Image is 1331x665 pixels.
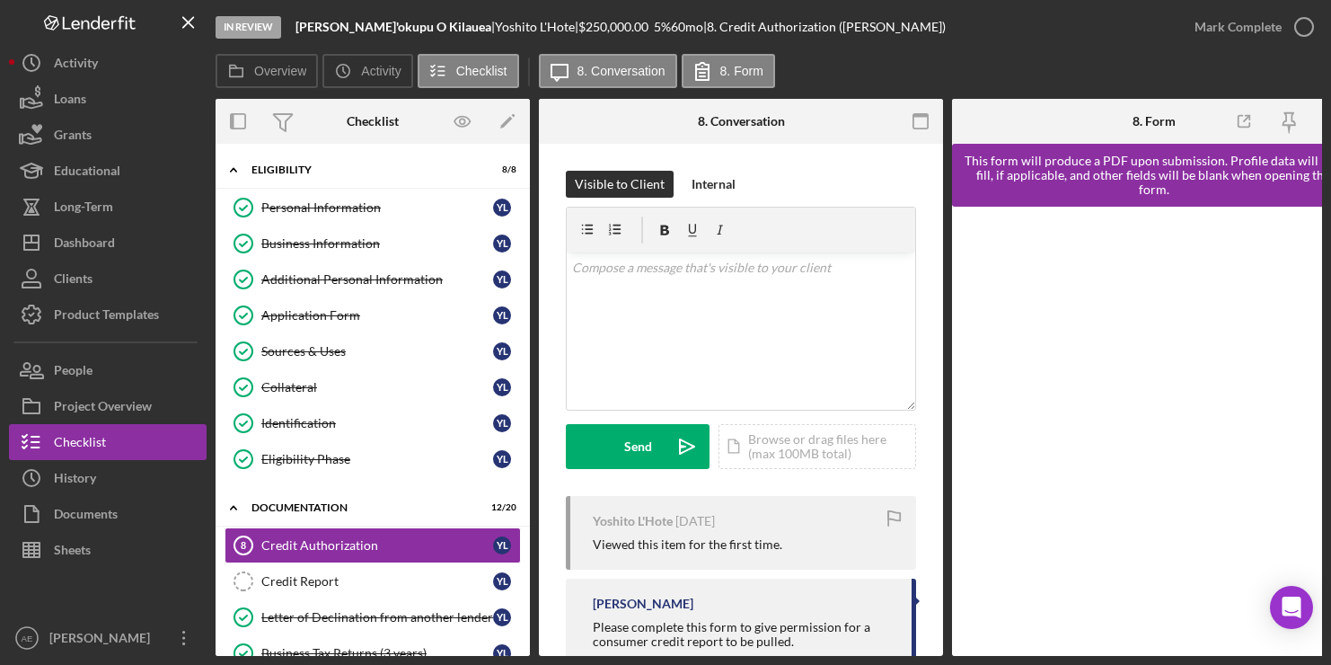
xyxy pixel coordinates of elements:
button: 8. Form [682,54,775,88]
label: 8. Form [720,64,763,78]
div: Identification [261,416,493,430]
div: Visible to Client [575,171,665,198]
button: Send [566,424,710,469]
div: Y L [493,414,511,432]
div: Send [624,424,652,469]
div: Y L [493,270,511,288]
div: Y L [493,608,511,626]
div: Y L [493,572,511,590]
div: Y L [493,378,511,396]
label: 8. Conversation [577,64,665,78]
div: 60 mo [671,20,703,34]
div: Y L [493,536,511,554]
div: 12 / 20 [484,502,516,513]
div: Eligibility [251,164,472,175]
div: Additional Personal Information [261,272,493,287]
div: 8. Form [1133,114,1176,129]
time: 2025-03-14 18:18 [675,514,715,528]
div: Viewed this item for the first time. [593,537,782,552]
div: Checklist [347,114,399,129]
div: Business Information [261,236,493,251]
button: 8. Conversation [539,54,677,88]
button: Overview [216,54,318,88]
div: Yoshito L'Hote | [495,20,578,34]
div: Y L [493,342,511,360]
label: Activity [361,64,401,78]
div: History [54,460,96,501]
text: AE [22,634,33,643]
div: Collateral [261,380,493,395]
a: Business InformationYL [225,226,521,262]
div: 8 / 8 [484,164,516,175]
div: Personal Information [261,200,493,215]
div: Please complete this form to give permission for a consumer credit report to be pulled. [593,620,894,649]
div: Business Tax Returns (3 years) [261,646,493,661]
div: Y L [493,644,511,662]
button: Checklist [9,424,207,460]
div: Documents [54,496,118,536]
a: Personal InformationYL [225,190,521,226]
button: Visible to Client [566,171,674,198]
div: Internal [692,171,736,198]
div: [PERSON_NAME] [593,597,693,611]
a: History [9,460,207,496]
a: IdentificationYL [225,405,521,441]
a: Sheets [9,532,207,568]
b: [PERSON_NAME]'okupu O Kilauea [295,19,491,34]
div: In Review [216,16,281,39]
div: 8. Conversation [698,114,785,129]
div: Checklist [54,424,106,465]
button: Activity [322,54,412,88]
div: Letter of Declination from another lender [261,610,493,625]
div: 5 % [654,20,671,34]
button: Internal [683,171,745,198]
div: $250,000.00 [578,20,654,34]
a: Eligibility PhaseYL [225,441,521,477]
div: Credit Report [261,574,493,589]
button: Project Overview [9,388,207,424]
div: Project Overview [54,388,152,429]
label: Overview [254,64,306,78]
button: Checklist [418,54,519,88]
div: Y L [493,306,511,324]
div: | [295,20,495,34]
div: [PERSON_NAME] [45,620,162,661]
a: 8Credit AuthorizationYL [225,528,521,563]
label: Checklist [456,64,507,78]
tspan: 8 [241,540,246,551]
div: Application Form [261,308,493,323]
div: Credit Authorization [261,538,493,553]
div: Eligibility Phase [261,452,493,466]
button: Mark Complete [1177,9,1322,45]
button: AE[PERSON_NAME] [9,620,207,656]
div: Sheets [54,532,91,572]
a: CollateralYL [225,369,521,405]
a: Application FormYL [225,297,521,333]
button: Documents [9,496,207,532]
